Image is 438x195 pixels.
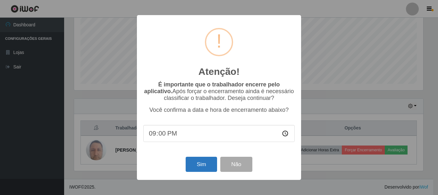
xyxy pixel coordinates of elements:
h2: Atenção! [198,66,240,77]
button: Não [220,157,252,172]
b: É importante que o trabalhador encerre pelo aplicativo. [144,81,280,94]
p: Após forçar o encerramento ainda é necessário classificar o trabalhador. Deseja continuar? [143,81,295,102]
p: Você confirma a data e hora de encerramento abaixo? [143,107,295,113]
button: Sim [186,157,217,172]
